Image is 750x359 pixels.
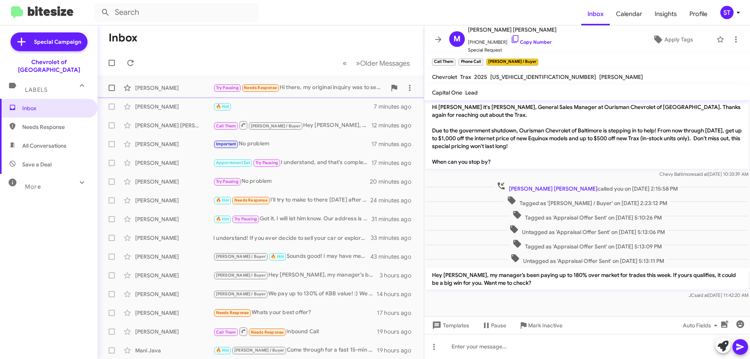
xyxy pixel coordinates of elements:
div: Hey [PERSON_NAME], my manager’s been paying up to 180% over market for trades this week. If yours... [213,120,371,130]
h1: Inbox [109,32,137,44]
div: [PERSON_NAME] [PERSON_NAME] [135,121,213,129]
span: Needs Response [22,123,89,131]
span: 2025 [474,73,487,80]
span: JC [DATE] 11:42:20 AM [689,292,748,298]
div: [PERSON_NAME] [135,140,213,148]
span: Call Them [216,330,236,335]
span: Untagged as 'Appraisal Offer Sent' on [DATE] 5:13:06 PM [506,225,668,236]
span: Needs Response [216,310,249,315]
div: Inbound Call [213,327,377,336]
span: Important [216,141,236,146]
button: Previous [338,55,352,71]
span: [PERSON_NAME] [599,73,643,80]
div: [PERSON_NAME] [135,215,213,223]
div: 17 hours ago [377,309,418,317]
div: [PERSON_NAME] [135,84,213,92]
div: 17 minutes ago [371,159,418,167]
span: Inbox [22,104,89,112]
small: [PERSON_NAME] / Buyer [486,59,538,66]
span: Try Pausing [216,85,239,90]
div: [PERSON_NAME] [135,103,213,111]
div: 3 hours ago [380,271,418,279]
span: Trax [460,73,471,80]
span: Special Campaign [34,38,81,46]
span: Apply Tags [664,32,693,46]
span: 🔥 Hot [216,348,229,353]
span: called you on [DATE] 2:15:58 PM [493,181,681,193]
span: All Conversations [22,142,66,150]
button: Apply Tags [632,32,712,46]
span: Chevrolet [432,73,457,80]
div: 20 minutes ago [371,178,418,186]
div: No problem [213,139,371,148]
span: said at [695,292,708,298]
a: Inbox [581,3,610,25]
div: 7 minutes ago [374,103,418,111]
span: [US_VEHICLE_IDENTIFICATION_NUMBER] [490,73,596,80]
span: Auto Fields [683,318,720,332]
span: More [25,183,41,190]
div: 19 hours ago [377,346,418,354]
a: Special Campaign [11,32,87,51]
span: [PERSON_NAME] [PERSON_NAME] [509,185,598,192]
div: 33 minutes ago [371,234,418,242]
button: Mark Inactive [512,318,569,332]
span: Tagged as 'Appraisal Offer Sent' on [DATE] 5:13:09 PM [509,239,665,250]
span: [PERSON_NAME] / Buyer [216,273,266,278]
span: Needs Response [244,85,277,90]
span: M [454,33,461,45]
span: Tagged as 'Appraisal Offer Sent' on [DATE] 5:10:26 PM [509,210,665,221]
div: I understand! If you ever decide to sell your car or explore options in the furure, don't hesitat... [213,234,371,242]
button: Next [351,55,414,71]
a: Calendar [610,3,648,25]
div: Mani Java [135,346,213,354]
div: [PERSON_NAME] [135,196,213,204]
span: [PERSON_NAME] [PERSON_NAME] [468,25,557,34]
a: Copy Number [511,39,552,45]
p: Hi [PERSON_NAME] it's [PERSON_NAME], General Sales Manager at Ourisman Chevrolet of [GEOGRAPHIC_D... [426,100,748,169]
a: Profile [683,3,714,25]
span: Needs Response [234,198,268,203]
span: 🔥 Hot [216,198,229,203]
span: Untagged as 'Appraisal Offer Sent' on [DATE] 5:13:11 PM [507,254,667,265]
div: [PERSON_NAME] [135,271,213,279]
div: We pay up to 130% of KBB value! :) We need to look under the hood to get you an exact number - so... [213,289,377,298]
span: Try Pausing [234,216,257,221]
span: Chevy Baltimore [DATE] 10:33:39 AM [659,171,748,177]
span: said at [694,171,708,177]
span: Capital One [432,89,462,96]
div: 19 hours ago [377,328,418,336]
div: [PERSON_NAME] [135,234,213,242]
span: Insights [648,3,683,25]
span: [PERSON_NAME] / Buyer [234,348,284,353]
button: Pause [475,318,512,332]
span: Mark Inactive [528,318,562,332]
div: 12 minutes ago [371,121,418,129]
div: I'll try to make to there [DATE] after 6:00 [213,196,371,205]
span: 🔥 Hot [216,216,229,221]
span: Call Them [216,123,236,129]
span: Save a Deal [22,161,52,168]
span: Pause [491,318,506,332]
div: Sounds good! I may have meet with one of my floor partners they will be waiting for you! [213,252,371,261]
div: [PERSON_NAME] [135,178,213,186]
span: [PHONE_NUMBER] [468,34,557,46]
div: 24 minutes ago [371,196,418,204]
div: 17 minutes ago [371,140,418,148]
button: Templates [424,318,475,332]
small: Phone Call [459,59,483,66]
span: Try Pausing [255,160,278,165]
span: 🔥 Hot [216,104,229,109]
div: Whats your best offer? [213,308,377,317]
div: 14 hours ago [377,290,418,298]
span: [PERSON_NAME] / Buyer [216,291,266,296]
span: Special Request [468,46,557,54]
div: Hi there, my original inquiry was to see if [PERSON_NAME] would be interested in sponsoring the s... [213,83,386,92]
input: Search [95,3,259,22]
span: 🔥 Hot [271,254,284,259]
span: Templates [430,318,469,332]
div: No problem [213,177,371,186]
div: 31 minutes ago [371,215,418,223]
